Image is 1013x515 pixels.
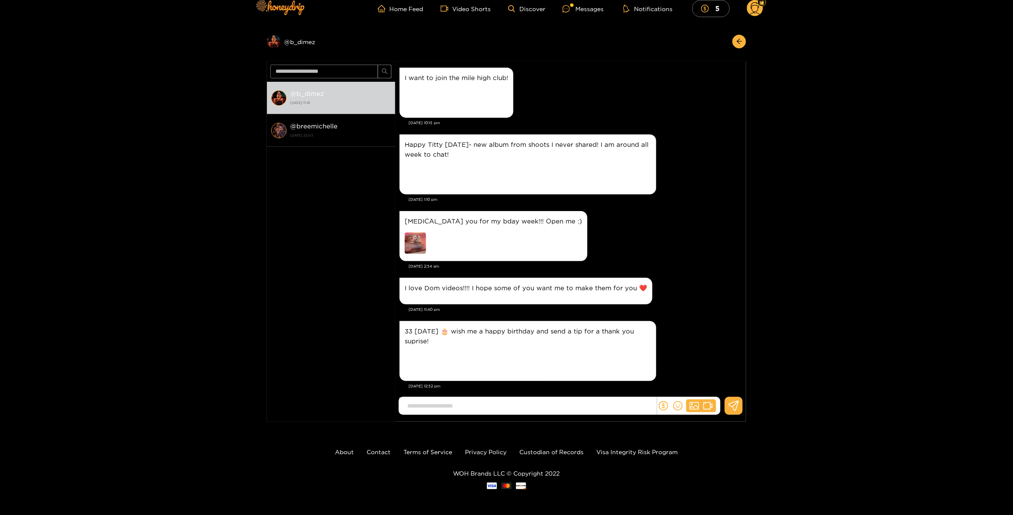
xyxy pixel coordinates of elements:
div: [DATE] 12:32 pm [409,383,742,389]
button: search [378,65,391,78]
button: picturevideo-camera [686,399,716,412]
a: Custodian of Records [520,449,584,455]
span: smile [673,401,683,411]
div: Apr. 15, 2:34 am [400,211,587,261]
span: home [378,5,390,12]
strong: @ b_dimez [290,90,324,97]
a: Terms of Service [404,449,453,455]
img: conversation [271,123,287,138]
strong: [DATE] 22:03 [290,131,391,139]
strong: [DATE] 11:41 [290,99,391,107]
div: @b_dimez [267,35,395,48]
span: picture [690,401,699,411]
a: Discover [508,5,545,12]
span: dollar [701,5,713,12]
p: I want to join the mile high club! [405,73,508,83]
div: [DATE] 10:13 pm [409,120,742,126]
p: 33 [DATE] 🎂 wish me a happy birthday and send a tip for a thank you suprise! [405,326,651,346]
p: [MEDICAL_DATA] you for my bday week!!! Open me :) [405,216,582,226]
div: [DATE] 1:10 pm [409,196,742,202]
span: dollar [659,401,668,411]
p: I love Dom videos!!!! I hope some of you want me to make them for you ❤️ [405,283,647,293]
div: Messages [563,4,604,14]
div: Apr. 15, 11:40 pm [400,278,652,304]
div: Apr. 6, 10:13 pm [400,68,513,118]
div: Apr. 17, 12:32 pm [400,321,656,381]
button: arrow-left [732,35,746,48]
span: arrow-left [736,38,743,45]
strong: @ breemichelle [290,122,338,130]
a: Home Feed [378,5,424,12]
a: Visa Integrity Risk Program [597,449,678,455]
span: video-camera [703,401,713,411]
button: Notifications [621,4,675,13]
a: Privacy Policy [465,449,507,455]
span: video-camera [441,5,453,12]
a: About [335,449,354,455]
div: [DATE] 2:34 am [409,263,742,269]
a: Video Shorts [441,5,491,12]
div: [DATE] 11:40 pm [409,307,742,313]
a: Contact [367,449,391,455]
mark: 5 [714,4,721,13]
div: Apr. 8, 1:10 pm [400,134,656,194]
img: preview [405,232,426,254]
button: dollar [657,399,670,412]
img: conversation [271,90,287,106]
span: search [382,68,388,75]
p: Happy Titty [DATE]- new album from shoots I never shared! I am around all week to chat! [405,140,651,159]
